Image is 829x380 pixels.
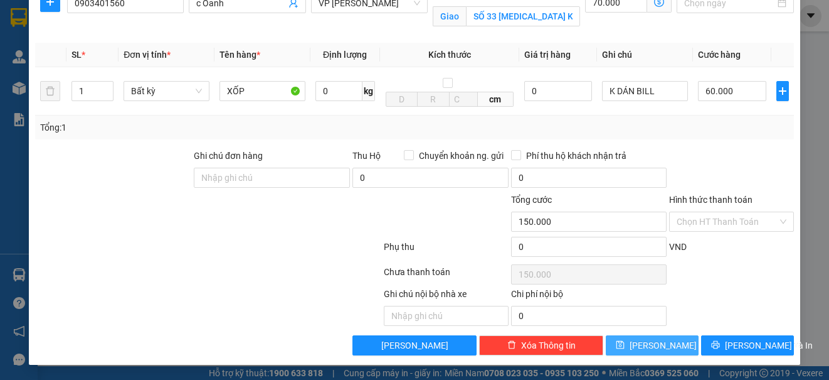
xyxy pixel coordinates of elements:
span: VND [669,242,687,252]
span: cm [478,92,514,107]
button: printer[PERSON_NAME] và In [701,335,794,356]
input: Ghi chú đơn hàng [194,168,350,188]
label: Hình thức thanh toán [669,195,752,205]
button: delete [40,81,60,101]
input: R [417,92,450,107]
span: Giao [433,6,466,26]
input: C [449,92,478,107]
span: plus [777,86,788,96]
label: Ghi chú đơn hàng [194,151,263,161]
span: Đơn vị tính [124,50,171,60]
span: Tổng cước [511,195,552,205]
button: plus [776,81,789,101]
span: Định lượng [323,50,367,60]
input: Nhập ghi chú [384,306,508,326]
span: kg [362,81,375,101]
div: Phụ thu [383,240,509,262]
span: Bất kỳ [131,82,202,100]
span: save [616,340,625,350]
th: Ghi chú [597,43,693,67]
div: Tổng: 1 [40,121,321,134]
input: VD: Bàn, Ghế [219,81,305,101]
span: [PERSON_NAME] và In [725,339,813,352]
div: Ghi chú nội bộ nhà xe [384,287,508,306]
div: Chi phí nội bộ [511,287,667,306]
input: 0 [524,81,593,101]
input: Giao tận nơi [466,6,580,26]
span: SL [71,50,82,60]
span: Cước hàng [698,50,741,60]
span: [PERSON_NAME] [630,339,697,352]
span: Phí thu hộ khách nhận trả [521,149,631,163]
button: save[PERSON_NAME] [606,335,699,356]
span: [PERSON_NAME] [381,339,448,352]
span: Tên hàng [219,50,260,60]
input: D [386,92,418,107]
span: Xóa Thông tin [521,339,576,352]
input: Ghi Chú [602,81,688,101]
button: deleteXóa Thông tin [479,335,603,356]
button: [PERSON_NAME] [352,335,477,356]
span: delete [507,340,516,350]
span: Giá trị hàng [524,50,571,60]
span: Kích thước [428,50,471,60]
span: Thu Hộ [352,151,381,161]
div: Chưa thanh toán [383,265,509,287]
span: printer [711,340,720,350]
span: Chuyển khoản ng. gửi [414,149,509,163]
